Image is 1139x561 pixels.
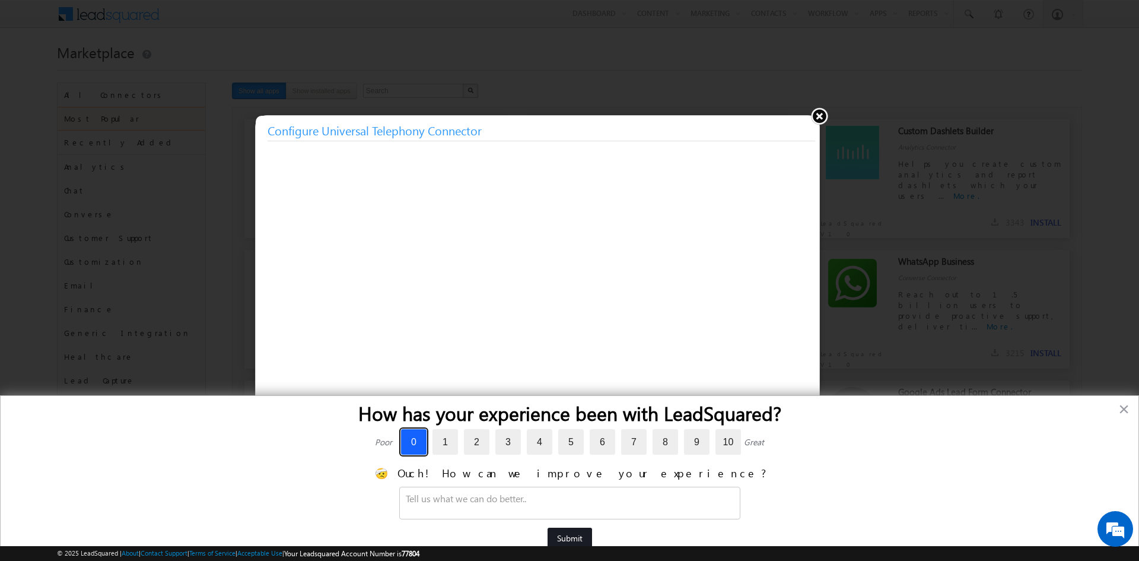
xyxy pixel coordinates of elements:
textarea: Type your message and hit 'Enter' [15,110,217,356]
label: 10 [715,429,741,455]
span: Your Leadsquared Account Number is [284,549,419,558]
label: 6 [590,429,615,455]
h3: Configure Universal Telephony Connector [268,120,815,141]
div: Great [744,436,764,448]
p: 🤕 Ouch! How can we improve your experience? [24,465,1115,480]
button: Close [1118,400,1130,419]
label: 9 [684,429,710,455]
label: 7 [621,429,647,455]
a: About [122,549,139,557]
a: Terms of Service [189,549,236,557]
div: Poor [375,436,392,448]
a: Contact Support [141,549,187,557]
div: Minimize live chat window [195,6,223,34]
label: 8 [653,429,678,455]
label: 1 [432,429,458,455]
label: 5 [558,429,584,455]
label: 2 [464,429,489,455]
span: 77804 [402,549,419,558]
label: 3 [495,429,521,455]
label: 4 [527,429,552,455]
button: Submit [548,528,592,549]
em: Start Chat [161,366,215,382]
img: d_60004797649_company_0_60004797649 [20,62,50,78]
span: © 2025 LeadSquared | | | | | [57,548,419,559]
h2: How has your experience been with LeadSquared? [24,402,1115,424]
div: Chat with us now [62,62,199,78]
a: Acceptable Use [237,549,282,557]
label: 0 [401,429,427,455]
